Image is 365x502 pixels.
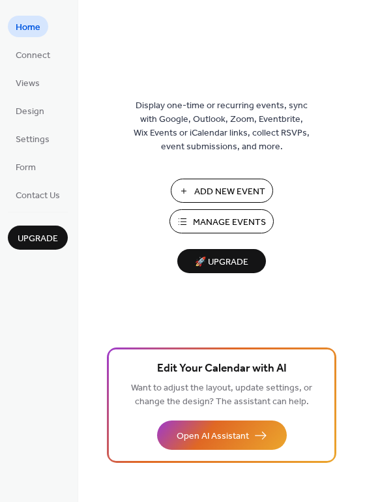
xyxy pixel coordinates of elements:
[8,16,48,37] a: Home
[171,179,273,203] button: Add New Event
[193,216,266,229] span: Manage Events
[177,430,249,443] span: Open AI Assistant
[8,156,44,177] a: Form
[157,421,287,450] button: Open AI Assistant
[8,226,68,250] button: Upgrade
[8,44,58,65] a: Connect
[18,232,58,246] span: Upgrade
[16,133,50,147] span: Settings
[16,21,40,35] span: Home
[169,209,274,233] button: Manage Events
[16,105,44,119] span: Design
[8,100,52,121] a: Design
[16,161,36,175] span: Form
[134,99,310,154] span: Display one-time or recurring events, sync with Google, Outlook, Zoom, Eventbrite, Wix Events or ...
[16,77,40,91] span: Views
[8,72,48,93] a: Views
[185,254,258,271] span: 🚀 Upgrade
[194,185,265,199] span: Add New Event
[131,379,312,411] span: Want to adjust the layout, update settings, or change the design? The assistant can help.
[8,128,57,149] a: Settings
[177,249,266,273] button: 🚀 Upgrade
[157,360,287,378] span: Edit Your Calendar with AI
[16,49,50,63] span: Connect
[16,189,60,203] span: Contact Us
[8,184,68,205] a: Contact Us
